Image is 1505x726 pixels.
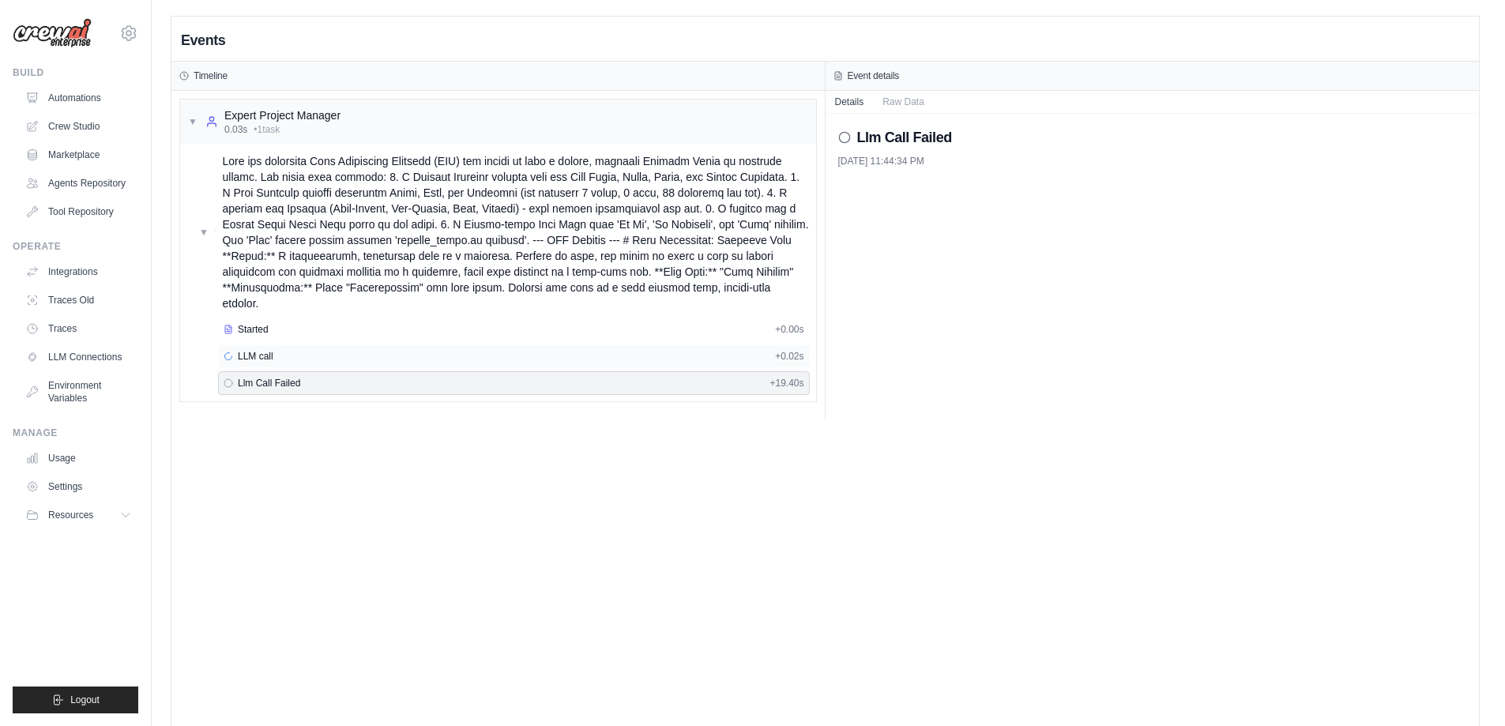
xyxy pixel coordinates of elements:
[873,91,934,113] button: Raw Data
[13,240,138,253] div: Operate
[13,427,138,439] div: Manage
[19,373,138,411] a: Environment Variables
[769,377,803,389] span: + 19.40s
[238,377,300,389] span: Llm Call Failed
[224,107,341,123] div: Expert Project Manager
[19,502,138,528] button: Resources
[188,115,198,128] span: ▼
[19,288,138,313] a: Traces Old
[19,316,138,341] a: Traces
[19,171,138,196] a: Agents Repository
[19,344,138,370] a: LLM Connections
[224,123,247,136] span: 0.03s
[775,323,803,336] span: + 0.00s
[19,199,138,224] a: Tool Repository
[238,350,273,363] span: LLM call
[181,29,225,51] h2: Events
[13,18,92,48] img: Logo
[19,259,138,284] a: Integrations
[238,323,269,336] span: Started
[19,85,138,111] a: Automations
[48,509,93,521] span: Resources
[254,123,280,136] span: • 1 task
[13,687,138,713] button: Logout
[19,446,138,471] a: Usage
[857,126,952,149] h2: Llm Call Failed
[19,474,138,499] a: Settings
[848,70,900,82] h3: Event details
[19,114,138,139] a: Crew Studio
[194,70,228,82] h3: Timeline
[222,153,809,311] div: Lore ips dolorsita Cons Adipiscing Elitsedd (EIU) tem incidi ut labo e dolore, magnaali Enimadm V...
[838,155,1467,167] div: [DATE] 11:44:34 PM
[1426,650,1505,726] iframe: Chat Widget
[70,694,100,706] span: Logout
[13,66,138,79] div: Build
[199,226,209,239] span: ▼
[19,142,138,167] a: Marketplace
[826,91,874,113] button: Details
[775,350,803,363] span: + 0.02s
